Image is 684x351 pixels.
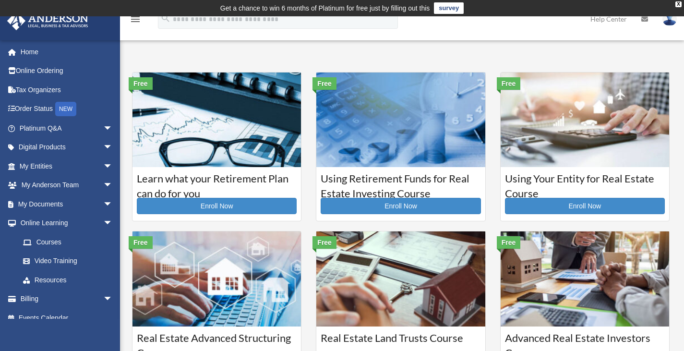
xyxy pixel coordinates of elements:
[312,236,336,249] div: Free
[7,99,127,119] a: Order StatusNEW
[505,171,665,195] h3: Using Your Entity for Real Estate Course
[103,157,122,176] span: arrow_drop_down
[103,176,122,195] span: arrow_drop_down
[434,2,464,14] a: survey
[7,138,127,157] a: Digital Productsarrow_drop_down
[7,42,127,61] a: Home
[103,194,122,214] span: arrow_drop_down
[7,80,127,99] a: Tax Organizers
[7,290,127,309] a: Billingarrow_drop_down
[7,157,127,176] a: My Entitiesarrow_drop_down
[103,290,122,309] span: arrow_drop_down
[137,198,297,214] a: Enroll Now
[662,12,677,26] img: User Pic
[7,176,127,195] a: My Anderson Teamarrow_drop_down
[13,232,122,252] a: Courses
[129,77,153,90] div: Free
[675,1,682,7] div: close
[13,252,127,271] a: Video Training
[7,214,127,233] a: Online Learningarrow_drop_down
[7,119,127,138] a: Platinum Q&Aarrow_drop_down
[137,171,297,195] h3: Learn what your Retirement Plan can do for you
[505,198,665,214] a: Enroll Now
[103,214,122,233] span: arrow_drop_down
[55,102,76,116] div: NEW
[4,12,91,30] img: Anderson Advisors Platinum Portal
[103,138,122,157] span: arrow_drop_down
[7,308,127,327] a: Events Calendar
[130,13,141,25] i: menu
[321,198,480,214] a: Enroll Now
[7,194,127,214] a: My Documentsarrow_drop_down
[312,77,336,90] div: Free
[103,119,122,138] span: arrow_drop_down
[7,61,127,81] a: Online Ordering
[160,13,171,24] i: search
[321,171,480,195] h3: Using Retirement Funds for Real Estate Investing Course
[129,236,153,249] div: Free
[220,2,430,14] div: Get a chance to win 6 months of Platinum for free just by filling out this
[13,270,127,290] a: Resources
[497,77,521,90] div: Free
[130,17,141,25] a: menu
[497,236,521,249] div: Free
